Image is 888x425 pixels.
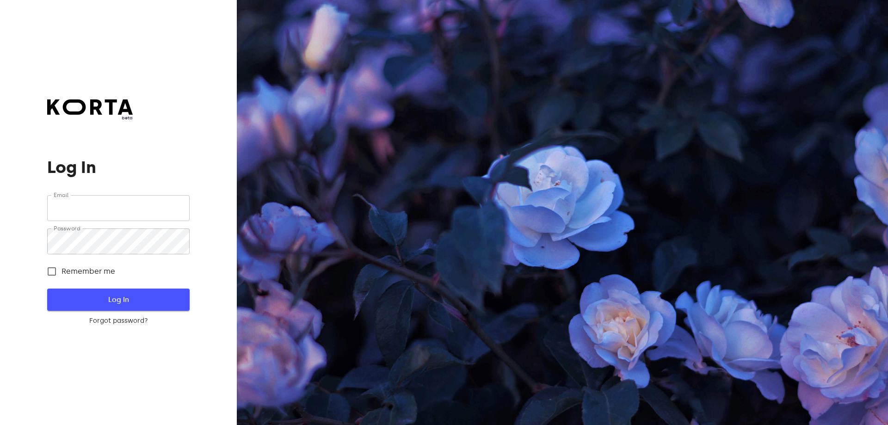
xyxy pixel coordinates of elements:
a: beta [47,99,133,121]
span: Log In [62,294,174,306]
a: Forgot password? [47,316,189,326]
img: Korta [47,99,133,115]
span: beta [47,115,133,121]
h1: Log In [47,158,189,177]
button: Log In [47,289,189,311]
span: Remember me [62,266,115,277]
